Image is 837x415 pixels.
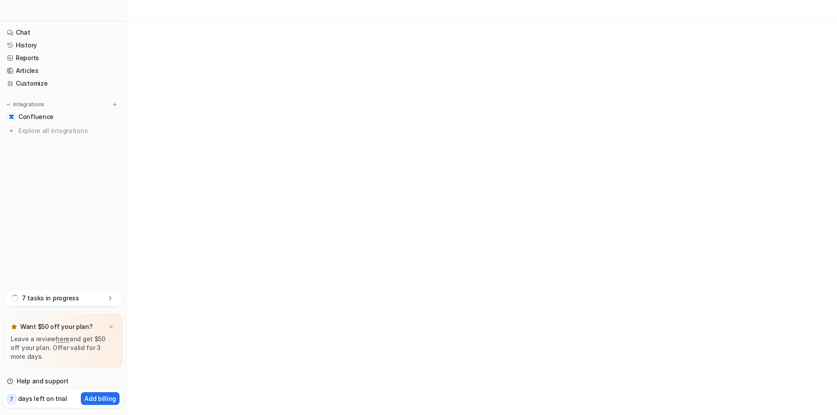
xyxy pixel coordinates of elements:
span: Confluence [18,112,54,121]
a: ConfluenceConfluence [4,111,123,123]
img: x [109,324,114,330]
p: 7 tasks in progress [22,294,79,303]
p: Integrations [13,101,44,108]
a: Customize [4,77,123,90]
p: Leave a review and get $50 off your plan. Offer valid for 3 more days. [11,335,116,361]
img: expand menu [5,101,11,108]
a: here [56,335,69,343]
a: Explore all integrations [4,125,123,137]
a: Articles [4,65,123,77]
p: Add billing [84,394,116,403]
img: Confluence [9,114,14,119]
p: 7 [10,395,13,403]
span: Explore all integrations [18,124,119,138]
a: Help and support [4,375,123,387]
a: Reports [4,52,123,64]
button: Integrations [4,100,47,109]
a: Chat [4,26,123,39]
img: star [11,323,18,330]
p: days left on trial [18,394,67,403]
button: Add billing [81,392,120,405]
img: explore all integrations [7,126,16,135]
p: Want $50 off your plan? [20,322,93,331]
img: menu_add.svg [112,101,118,108]
a: History [4,39,123,51]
